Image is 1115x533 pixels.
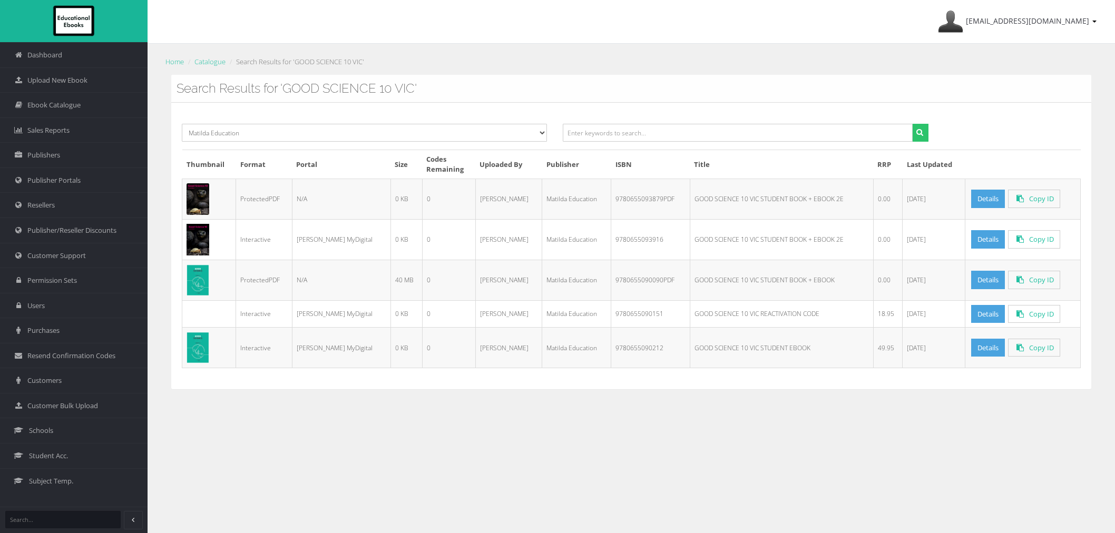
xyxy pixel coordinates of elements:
[27,251,86,261] span: Customer Support
[27,275,77,285] span: Permission Sets
[873,260,903,300] td: 0.00
[873,328,903,368] td: 49.95
[966,16,1089,26] span: [EMAIL_ADDRESS][DOMAIN_NAME]
[1008,339,1060,357] a: Click to copy to clipboard.
[27,200,55,210] span: Resellers
[422,260,475,300] td: 0
[873,219,903,260] td: 0.00
[5,511,121,528] input: Search...
[27,225,116,235] span: Publisher/Reseller Discounts
[390,179,422,219] td: 0 KB
[690,300,873,328] td: GOOD SCIENCE 10 VIC REACTIVATION CODE
[563,124,912,142] input: Enter keywords to search...
[27,376,62,386] span: Customers
[903,150,965,179] th: Last Updated
[938,9,963,34] img: Avatar
[475,219,542,260] td: [PERSON_NAME]
[1029,234,1054,244] span: Copy ID
[971,305,1005,323] a: Details
[1008,230,1060,249] a: Click to copy to clipboard.
[903,219,965,260] td: [DATE]
[611,260,690,300] td: 9780655090090PDF
[194,57,226,66] a: Catalogue
[903,260,965,300] td: [DATE]
[422,328,475,368] td: 0
[27,75,87,85] span: Upload New Ebook
[292,179,390,219] td: N/A
[236,300,292,328] td: Interactive
[187,224,209,255] img: e1594d55-3230-4bfc-9b63-a7d1acfdae36.png
[542,219,611,260] td: Matilda Education
[475,179,542,219] td: [PERSON_NAME]
[182,150,236,179] th: Thumbnail
[690,328,873,368] td: GOOD SCIENCE 10 VIC STUDENT EBOOK
[611,300,690,328] td: 9780655090151
[1029,309,1054,319] span: Copy ID
[873,150,903,179] th: RRP
[971,271,1005,289] a: Details
[1029,343,1054,352] span: Copy ID
[165,57,184,66] a: Home
[903,179,965,219] td: [DATE]
[292,300,390,328] td: [PERSON_NAME] MyDigital
[611,150,690,179] th: ISBN
[542,300,611,328] td: Matilda Education
[292,328,390,368] td: [PERSON_NAME] MyDigital
[29,451,68,461] span: Student Acc.
[27,150,60,160] span: Publishers
[390,300,422,328] td: 0 KB
[475,300,542,328] td: [PERSON_NAME]
[187,183,209,215] img: 882e0123-f97c-4938-8b64-8f94ba9de682.png
[236,150,292,179] th: Format
[27,325,60,335] span: Purchases
[27,401,98,411] span: Customer Bulk Upload
[422,300,475,328] td: 0
[187,264,209,296] img: 8dde1ff8-fe78-402f-97c9-b6158f024dde.jpg
[971,339,1005,357] a: Details
[1008,190,1060,208] a: Click to copy to clipboard.
[1008,305,1060,323] a: Click to copy to clipboard.
[27,301,45,311] span: Users
[1029,275,1054,284] span: Copy ID
[236,260,292,300] td: ProtectedPDF
[475,260,542,300] td: [PERSON_NAME]
[542,179,611,219] td: Matilda Education
[690,219,873,260] td: GOOD SCIENCE 10 VIC STUDENT BOOK + EBOOK 2E
[542,150,611,179] th: Publisher
[227,56,364,67] li: Search Results for 'GOOD SCIENCE 10 VIC'
[27,175,81,185] span: Publisher Portals
[390,150,422,179] th: Size
[542,328,611,368] td: Matilda Education
[27,125,70,135] span: Sales Reports
[390,219,422,260] td: 0 KB
[292,260,390,300] td: N/A
[971,230,1005,249] a: Details
[542,260,611,300] td: Matilda Education
[611,219,690,260] td: 9780655093916
[971,190,1005,208] a: Details
[690,150,873,179] th: Title
[422,179,475,219] td: 0
[1008,271,1060,289] a: Click to copy to clipboard.
[475,150,542,179] th: Uploaded By
[390,328,422,368] td: 0 KB
[29,426,53,436] span: Schools
[422,150,475,179] th: Codes Remaining
[27,100,81,110] span: Ebook Catalogue
[187,332,209,363] img: a99c7fb9-f388-ea11-a992-0272d098c78b.jpg
[611,328,690,368] td: 9780655090212
[236,328,292,368] td: Interactive
[177,82,1086,95] h3: Search Results for 'GOOD SCIENCE 10 VIC'
[292,219,390,260] td: [PERSON_NAME] MyDigital
[690,179,873,219] td: GOOD SCIENCE 10 VIC STUDENT BOOK + EBOOK 2E
[690,260,873,300] td: GOOD SCIENCE 10 VIC STUDENT BOOK + EBOOK
[1029,194,1054,203] span: Copy ID
[422,219,475,260] td: 0
[873,179,903,219] td: 0.00
[903,328,965,368] td: [DATE]
[236,219,292,260] td: Interactive
[236,179,292,219] td: ProtectedPDF
[475,328,542,368] td: [PERSON_NAME]
[27,50,62,60] span: Dashboard
[292,150,390,179] th: Portal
